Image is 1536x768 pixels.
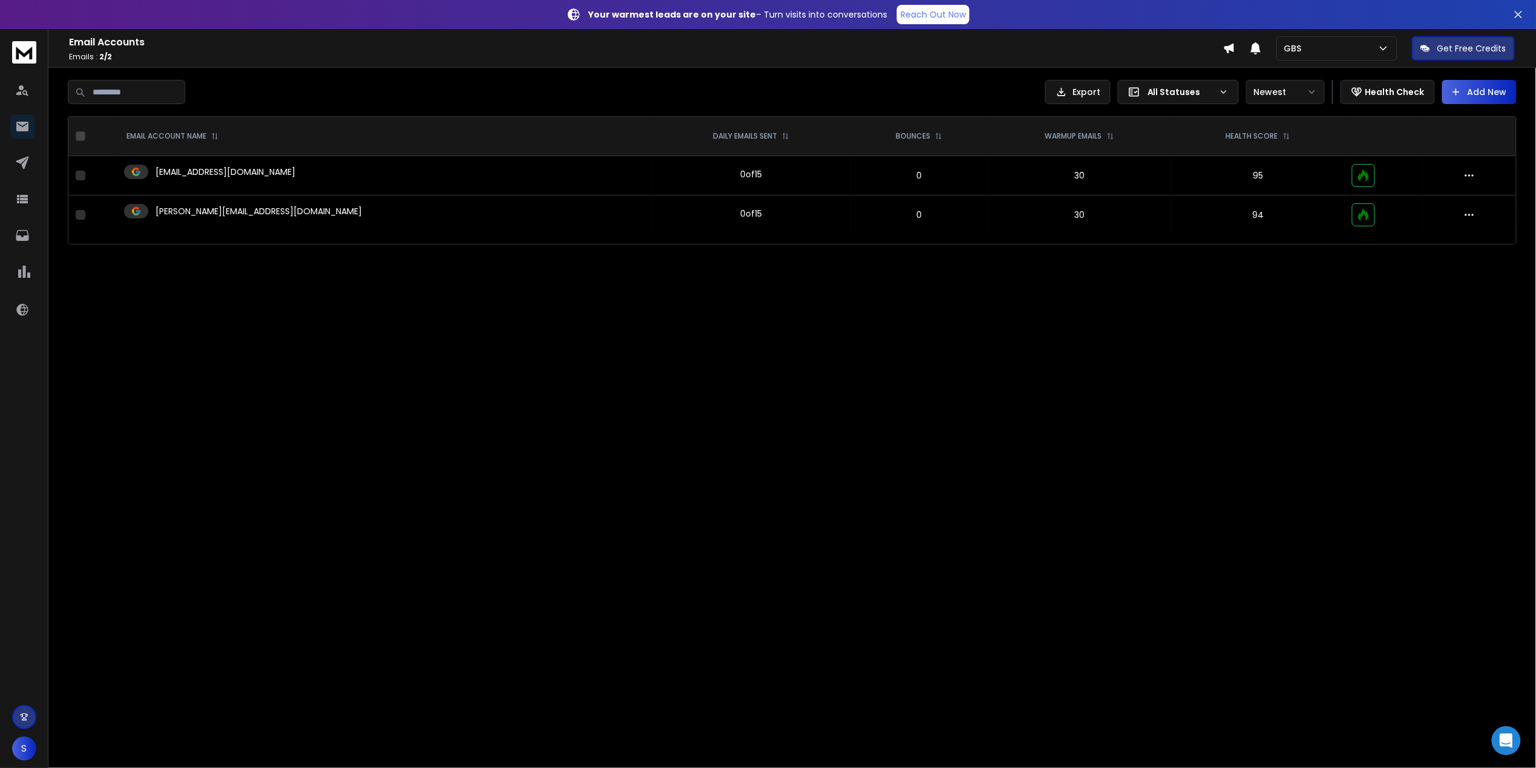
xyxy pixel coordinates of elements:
[740,168,762,180] div: 0 of 15
[1284,42,1307,54] p: GBS
[858,169,980,182] p: 0
[713,131,777,141] p: DAILY EMAILS SENT
[901,8,966,21] p: Reach Out Now
[588,8,756,21] strong: Your warmest leads are on your site
[1147,86,1214,98] p: All Statuses
[988,195,1172,235] td: 30
[1437,42,1506,54] p: Get Free Credits
[126,131,218,141] div: EMAIL ACCOUNT NAME
[858,209,980,221] p: 0
[1171,156,1345,195] td: 95
[1226,131,1278,141] p: HEALTH SCORE
[99,51,112,62] span: 2 / 2
[12,737,36,761] button: S
[69,52,1223,62] p: Emails :
[1045,80,1111,104] button: Export
[1365,86,1425,98] p: Health Check
[896,131,930,141] p: BOUNCES
[1045,131,1102,141] p: WARMUP EMAILS
[988,156,1172,195] td: 30
[1341,80,1435,104] button: Health Check
[69,35,1223,50] h1: Email Accounts
[588,8,887,21] p: – Turn visits into conversations
[12,41,36,64] img: logo
[1412,36,1515,61] button: Get Free Credits
[1246,80,1325,104] button: Newest
[156,166,295,178] p: [EMAIL_ADDRESS][DOMAIN_NAME]
[1492,726,1521,755] div: Open Intercom Messenger
[1442,80,1517,104] button: Add New
[740,208,762,220] div: 0 of 15
[1171,195,1345,235] td: 94
[897,5,970,24] a: Reach Out Now
[156,205,362,217] p: [PERSON_NAME][EMAIL_ADDRESS][DOMAIN_NAME]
